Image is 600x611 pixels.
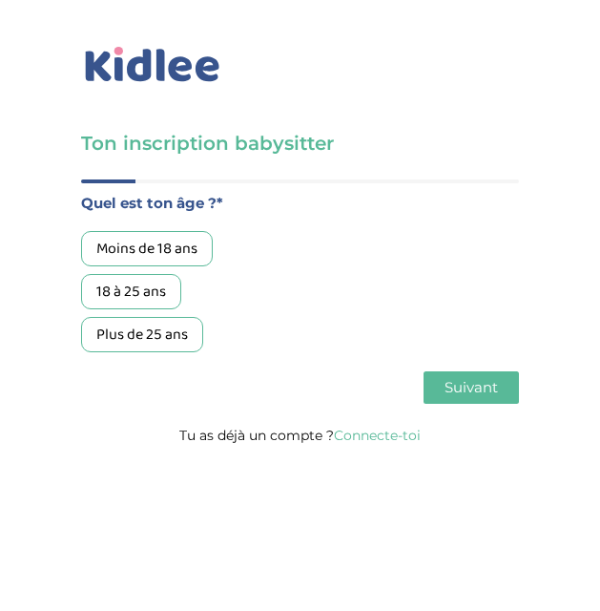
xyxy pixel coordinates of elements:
div: Moins de 18 ans [81,231,213,266]
div: Plus de 25 ans [81,317,203,352]
button: Précédent [81,371,171,404]
label: Quel est ton âge ?* [81,191,519,216]
p: Tu as déjà un compte ? [81,423,519,448]
div: 18 à 25 ans [81,274,181,309]
button: Suivant [424,371,519,404]
a: Connecte-toi [334,427,421,444]
h3: Ton inscription babysitter [81,130,519,157]
span: Suivant [445,378,498,396]
img: logo_kidlee_bleu [81,43,224,87]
